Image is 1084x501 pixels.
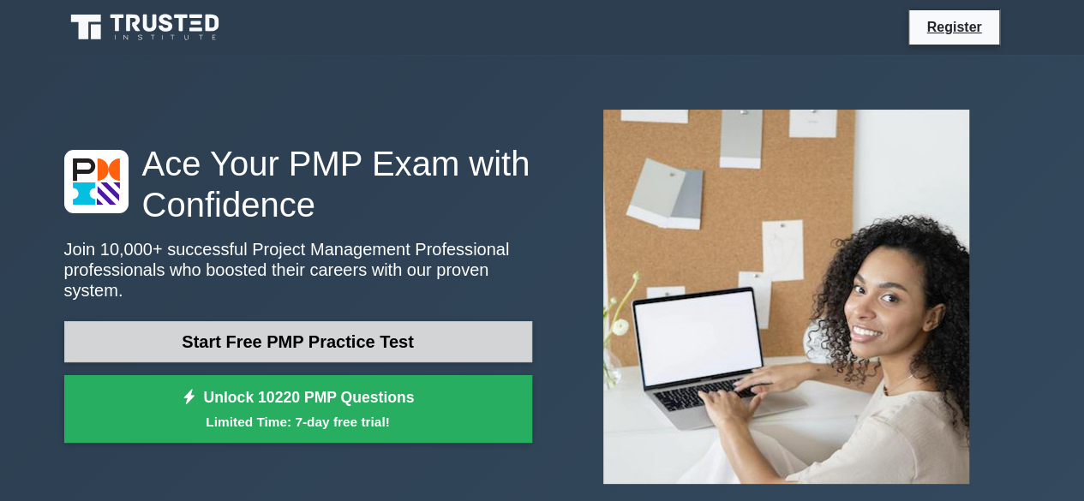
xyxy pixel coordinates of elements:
p: Join 10,000+ successful Project Management Professional professionals who boosted their careers w... [64,239,532,301]
small: Limited Time: 7-day free trial! [86,412,511,432]
a: Unlock 10220 PMP QuestionsLimited Time: 7-day free trial! [64,375,532,444]
h1: Ace Your PMP Exam with Confidence [64,143,532,225]
a: Start Free PMP Practice Test [64,321,532,362]
a: Register [916,16,991,38]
